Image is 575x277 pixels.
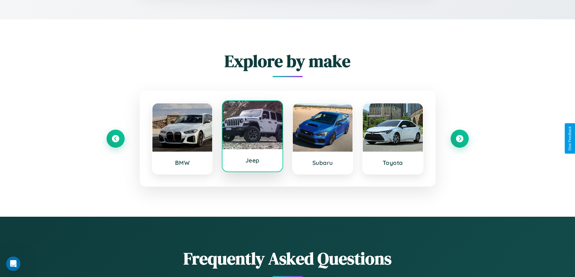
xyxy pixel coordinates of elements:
[107,247,469,270] h2: Frequently Asked Questions
[369,159,417,166] h3: Toyota
[299,159,347,166] h3: Subaru
[568,126,572,151] div: Give Feedback
[107,49,469,73] h2: Explore by make
[158,159,206,166] h3: BMW
[228,157,276,164] h3: Jeep
[6,257,21,271] iframe: Intercom live chat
